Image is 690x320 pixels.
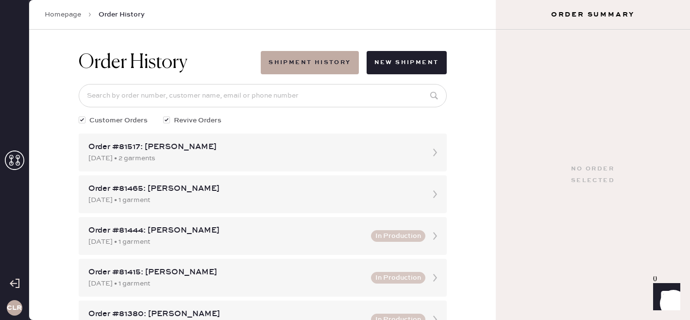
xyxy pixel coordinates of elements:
button: Shipment History [261,51,358,74]
h3: CLR [7,304,22,311]
button: In Production [371,230,425,242]
input: Search by order number, customer name, email or phone number [79,84,447,107]
div: [DATE] • 1 garment [88,278,365,289]
div: Order #81415: [PERSON_NAME] [88,267,365,278]
div: [DATE] • 2 garments [88,153,420,164]
a: Homepage [45,10,81,19]
div: Order #81444: [PERSON_NAME] [88,225,365,236]
div: [DATE] • 1 garment [88,236,365,247]
h1: Order History [79,51,187,74]
span: Customer Orders [89,115,148,126]
span: Revive Orders [174,115,221,126]
div: [DATE] • 1 garment [88,195,420,205]
div: Order #81380: [PERSON_NAME] [88,308,365,320]
div: Order #81517: [PERSON_NAME] [88,141,420,153]
button: In Production [371,272,425,284]
div: No order selected [571,163,615,186]
iframe: Front Chat [644,276,686,318]
h3: Order Summary [496,10,690,19]
span: Order History [99,10,145,19]
button: New Shipment [367,51,447,74]
div: Order #81465: [PERSON_NAME] [88,183,420,195]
